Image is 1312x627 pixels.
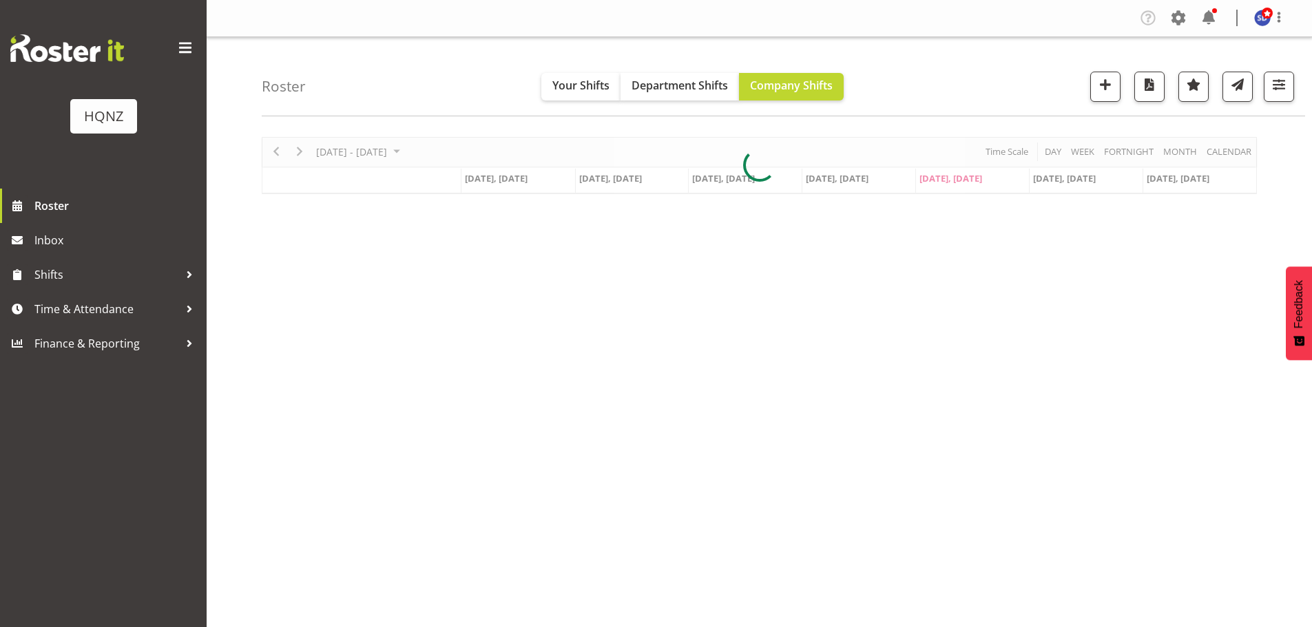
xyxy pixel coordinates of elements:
[34,230,200,251] span: Inbox
[632,78,728,93] span: Department Shifts
[1254,10,1271,26] img: simone-dekker10433.jpg
[1090,72,1121,102] button: Add a new shift
[552,78,610,93] span: Your Shifts
[34,299,179,319] span: Time & Attendance
[10,34,124,62] img: Rosterit website logo
[621,73,739,100] button: Department Shifts
[541,73,621,100] button: Your Shifts
[1134,72,1165,102] button: Download a PDF of the roster according to the set date range.
[1286,266,1312,360] button: Feedback - Show survey
[1178,72,1209,102] button: Highlight an important date within the roster.
[34,333,179,354] span: Finance & Reporting
[1293,280,1305,328] span: Feedback
[1222,72,1253,102] button: Send a list of all shifts for the selected filtered period to all rostered employees.
[750,78,833,93] span: Company Shifts
[84,106,123,127] div: HQNZ
[34,195,200,216] span: Roster
[1264,72,1294,102] button: Filter Shifts
[739,73,844,100] button: Company Shifts
[34,264,179,285] span: Shifts
[262,78,306,94] h4: Roster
